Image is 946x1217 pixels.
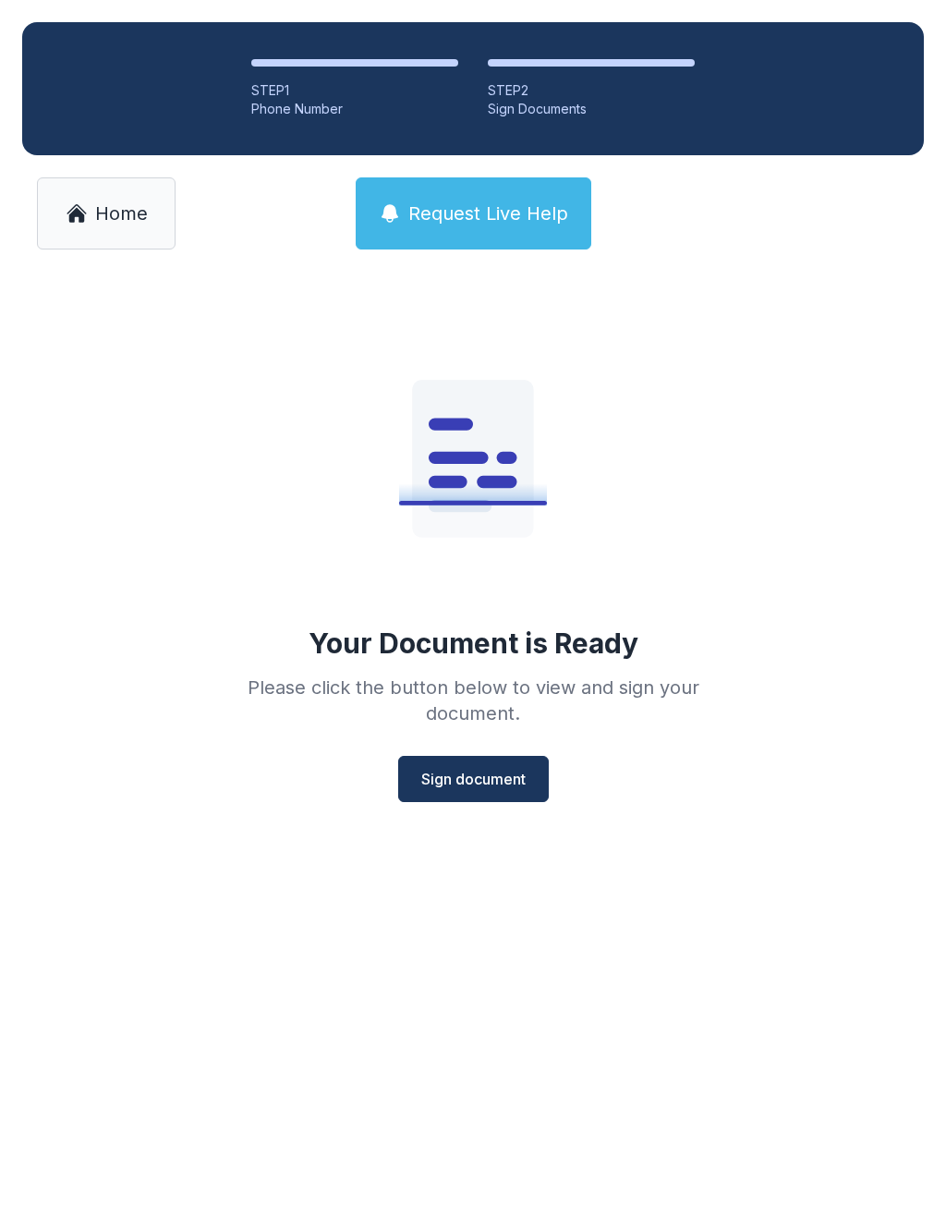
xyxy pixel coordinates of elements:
span: Sign document [421,768,526,790]
span: Request Live Help [408,201,568,226]
div: STEP 1 [251,81,458,100]
span: Home [95,201,148,226]
div: Sign Documents [488,100,695,118]
div: Your Document is Ready [309,627,638,660]
div: Please click the button below to view and sign your document. [207,675,739,726]
div: STEP 2 [488,81,695,100]
div: Phone Number [251,100,458,118]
